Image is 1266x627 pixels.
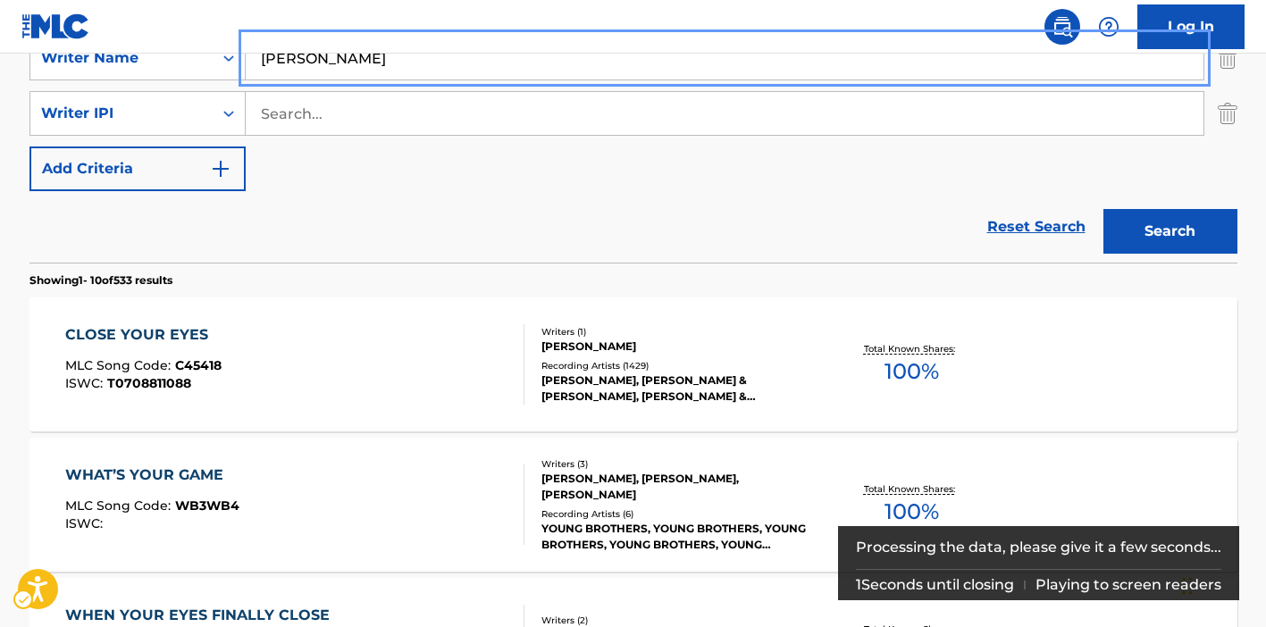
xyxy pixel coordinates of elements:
[210,158,231,180] img: 9d2ae6d4665cec9f34b9.svg
[41,103,202,124] div: Writer IPI
[29,272,172,288] p: Showing 1 - 10 of 533 results
[885,496,939,528] span: 100 %
[65,515,107,531] span: ISWC :
[246,92,1203,135] input: Search...
[29,438,1237,572] a: WHAT’S YOUR GAMEMLC Song Code:WB3WB4ISWC:Writers (3)[PERSON_NAME], [PERSON_NAME], [PERSON_NAME]Re...
[29,146,246,191] button: Add Criteria
[541,471,811,503] div: [PERSON_NAME], [PERSON_NAME], [PERSON_NAME]
[21,13,90,39] img: MLC Logo
[864,482,960,496] p: Total Known Shares:
[541,521,811,553] div: YOUNG BROTHERS, YOUNG BROTHERS, YOUNG BROTHERS, YOUNG BROTHERS, YOUNG BROTHERS
[541,359,811,372] div: Recording Artists ( 1429 )
[864,342,960,355] p: Total Known Shares:
[107,375,191,391] span: T0708811088
[29,297,1237,431] a: CLOSE YOUR EYESMLC Song Code:C45418ISWC:T0708811088Writers (1)[PERSON_NAME]Recording Artists (142...
[856,526,1221,569] div: Processing the data, please give it a few seconds...
[541,457,811,471] div: Writers ( 3 )
[541,507,811,521] div: Recording Artists ( 6 )
[1103,209,1237,254] button: Search
[856,576,861,593] span: 1
[175,497,239,514] span: WB3WB4
[1218,36,1237,80] img: Delete Criterion
[65,324,222,346] div: CLOSE YOUR EYES
[541,372,811,405] div: [PERSON_NAME], [PERSON_NAME] & [PERSON_NAME], [PERSON_NAME] & [PERSON_NAME], [PERSON_NAME] & [PER...
[1052,16,1073,38] img: search
[541,339,811,355] div: [PERSON_NAME]
[175,357,222,373] span: C45418
[65,357,175,373] span: MLC Song Code :
[65,497,175,514] span: MLC Song Code :
[65,375,107,391] span: ISWC :
[41,47,202,69] div: Writer Name
[885,355,939,388] span: 100 %
[541,614,811,627] div: Writers ( 2 )
[1098,16,1119,38] img: help
[541,325,811,339] div: Writers ( 1 )
[246,37,1203,79] input: Search...
[65,464,239,486] div: WHAT’S YOUR GAME
[978,207,1094,247] a: Reset Search
[1137,4,1245,49] a: Log In
[1218,91,1237,136] img: Delete Criterion
[65,605,339,626] div: WHEN YOUR EYES FINALLY CLOSE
